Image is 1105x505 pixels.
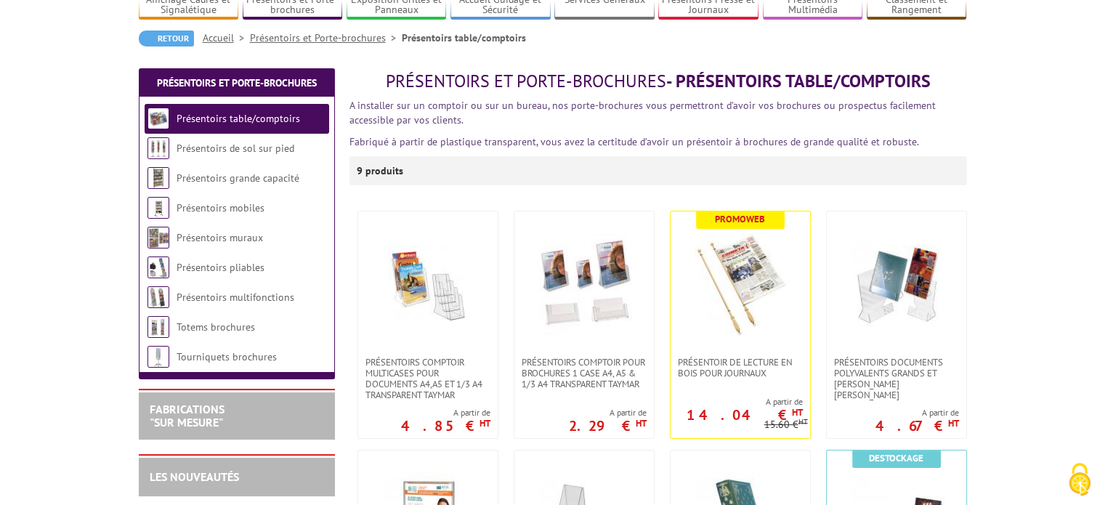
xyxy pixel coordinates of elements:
a: PRÉSENTOIRS COMPTOIR POUR BROCHURES 1 CASE A4, A5 & 1/3 A4 TRANSPARENT taymar [514,357,654,389]
img: Présentoirs mobiles [147,197,169,219]
sup: HT [948,417,959,429]
a: Présentoir de lecture en bois pour journaux [671,357,810,379]
li: Présentoirs table/comptoirs [402,31,526,45]
span: Présentoirs et Porte-brochures [386,70,666,92]
img: Tourniquets brochures [147,346,169,368]
a: FABRICATIONS"Sur Mesure" [150,402,224,429]
sup: HT [479,417,490,429]
a: Tourniquets brochures [177,350,277,363]
img: Présentoirs muraux [147,227,169,249]
h1: - Présentoirs table/comptoirs [349,72,967,91]
font: Fabriqué à partir de plastique transparent, vous avez la certitude d’avoir un présentoir à brochu... [349,135,919,148]
a: Présentoirs comptoir multicases POUR DOCUMENTS A4,A5 ET 1/3 A4 TRANSPARENT TAYMAR [358,357,498,400]
img: Cookies (fenêtre modale) [1061,461,1098,498]
span: PRÉSENTOIRS COMPTOIR POUR BROCHURES 1 CASE A4, A5 & 1/3 A4 TRANSPARENT taymar [522,357,647,389]
a: Présentoirs multifonctions [177,291,294,304]
a: LES NOUVEAUTÉS [150,469,239,484]
a: Présentoirs grande capacité [177,171,299,185]
img: Présentoirs grande capacité [147,167,169,189]
p: 4.85 € [401,421,490,430]
a: Totems brochures [177,320,255,334]
img: Présentoir de lecture en bois pour journaux [689,233,791,335]
span: Présentoirs Documents Polyvalents Grands et [PERSON_NAME] [PERSON_NAME] [834,357,959,400]
a: Présentoirs Documents Polyvalents Grands et [PERSON_NAME] [PERSON_NAME] [827,357,966,400]
span: Présentoir de lecture en bois pour journaux [678,357,803,379]
font: A installer sur un comptoir ou sur un bureau, nos porte-brochures vous permettront d’avoir vos br... [349,99,936,126]
button: Cookies (fenêtre modale) [1054,456,1105,505]
sup: HT [798,416,808,427]
p: 9 produits [357,156,411,185]
a: Présentoirs table/comptoirs [177,112,300,125]
span: A partir de [401,407,490,419]
sup: HT [792,406,803,419]
a: Accueil [203,31,250,44]
a: Présentoirs et Porte-brochures [250,31,402,44]
img: Totems brochures [147,316,169,338]
p: 2.29 € [569,421,647,430]
sup: HT [636,417,647,429]
span: A partir de [569,407,647,419]
a: Présentoirs pliables [177,261,264,274]
b: Promoweb [715,213,765,225]
img: PRÉSENTOIRS COMPTOIR POUR BROCHURES 1 CASE A4, A5 & 1/3 A4 TRANSPARENT taymar [533,233,635,335]
img: Présentoirs pliables [147,256,169,278]
span: Présentoirs comptoir multicases POUR DOCUMENTS A4,A5 ET 1/3 A4 TRANSPARENT TAYMAR [365,357,490,400]
span: A partir de [875,407,959,419]
img: Présentoirs table/comptoirs [147,108,169,129]
b: Destockage [869,452,923,464]
p: 4.67 € [875,421,959,430]
p: 15.60 € [764,419,808,430]
img: Présentoirs multifonctions [147,286,169,308]
span: A partir de [671,396,803,408]
a: Présentoirs de sol sur pied [177,142,294,155]
a: Retour [139,31,194,47]
img: Présentoirs comptoir multicases POUR DOCUMENTS A4,A5 ET 1/3 A4 TRANSPARENT TAYMAR [377,233,479,335]
p: 14.04 € [687,411,803,419]
img: Présentoirs de sol sur pied [147,137,169,159]
a: Présentoirs muraux [177,231,263,244]
img: Présentoirs Documents Polyvalents Grands et Petits Modèles [846,233,947,335]
a: Présentoirs et Porte-brochures [157,76,317,89]
a: Présentoirs mobiles [177,201,264,214]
